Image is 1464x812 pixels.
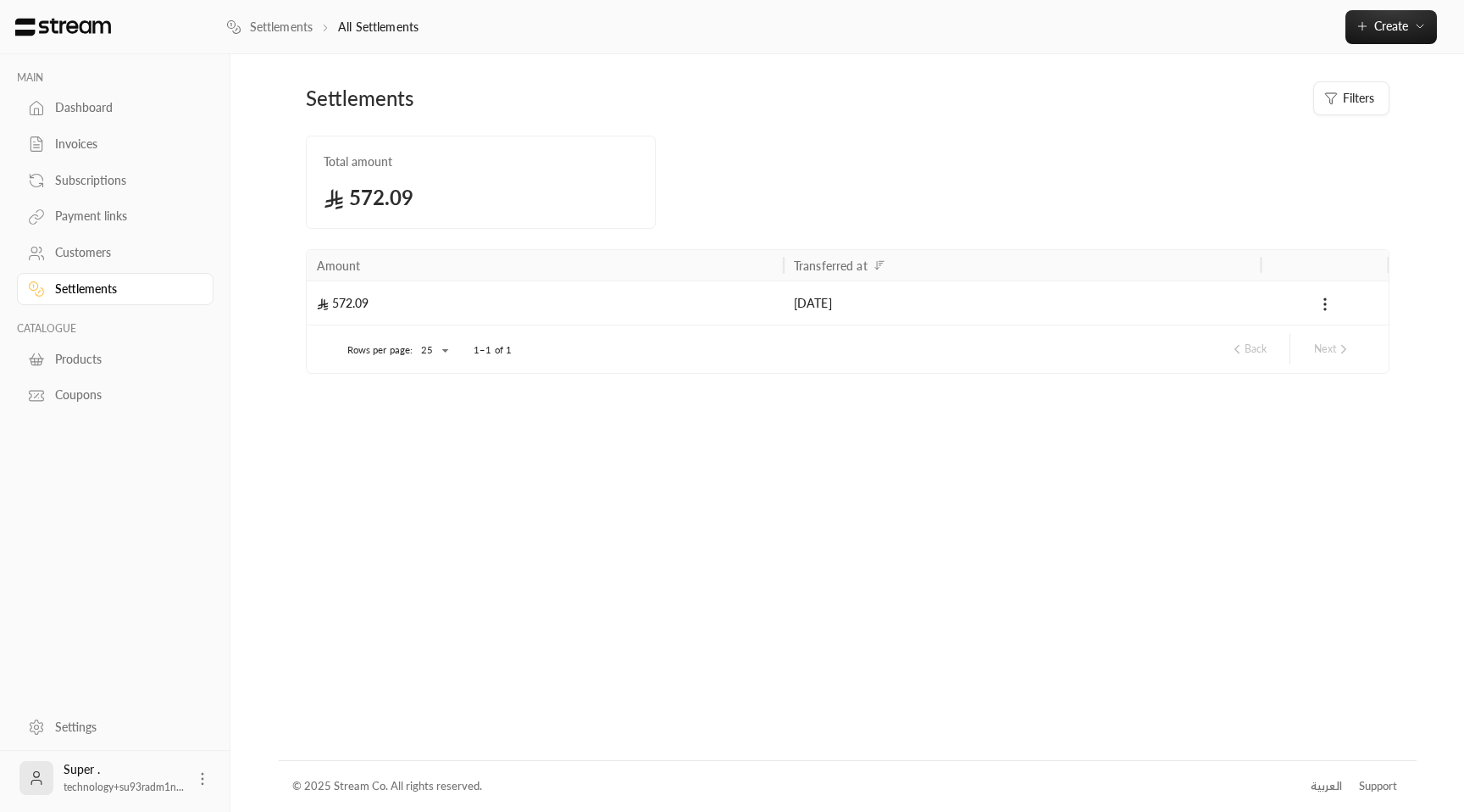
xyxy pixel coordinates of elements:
button: Filters [1313,81,1389,115]
p: Rows per page: [347,343,413,357]
a: Products [17,342,213,375]
p: 1–1 of 1 [474,343,512,357]
div: Customers [55,244,192,261]
a: Invoices [17,128,213,161]
div: Amount [317,259,361,273]
span: Total amount [324,153,638,170]
a: Support [1353,771,1402,802]
span: Create [1374,19,1408,33]
a: Subscriptions [17,164,213,197]
div: Dashboard [55,99,192,116]
img: Logo [14,18,113,36]
a: Customers [17,236,213,270]
a: Coupons [17,379,213,412]
span: Filters [1343,90,1374,107]
div: العربية [1311,778,1342,795]
p: MAIN [17,71,213,85]
a: Settlements [17,273,213,306]
p: CATALOGUE [17,322,213,336]
div: Super . [64,761,184,795]
nav: breadcrumb [226,19,419,36]
div: Transferred at [794,259,868,273]
div: Payment links [55,208,192,225]
div: Invoices [55,136,192,153]
button: Sort [869,255,890,275]
a: Settings [17,710,213,743]
div: 25 [413,340,453,361]
div: Settlements [306,85,473,112]
div: Settlements [55,281,192,298]
div: 572.09 [307,281,785,325]
div: Coupons [55,387,192,403]
a: Settlements [226,19,313,36]
button: Create [1345,10,1437,44]
div: [DATE] [794,281,1251,325]
span: 572.09 [324,184,638,211]
a: Payment links [17,200,213,233]
a: Dashboard [17,92,213,125]
p: All Settlements [338,19,419,36]
div: © 2025 Stream Co. All rights reserved. [292,778,482,795]
span: technology+su93radm1n... [64,781,184,793]
div: Settings [55,719,192,736]
div: Subscriptions [55,172,192,189]
div: Products [55,351,192,368]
